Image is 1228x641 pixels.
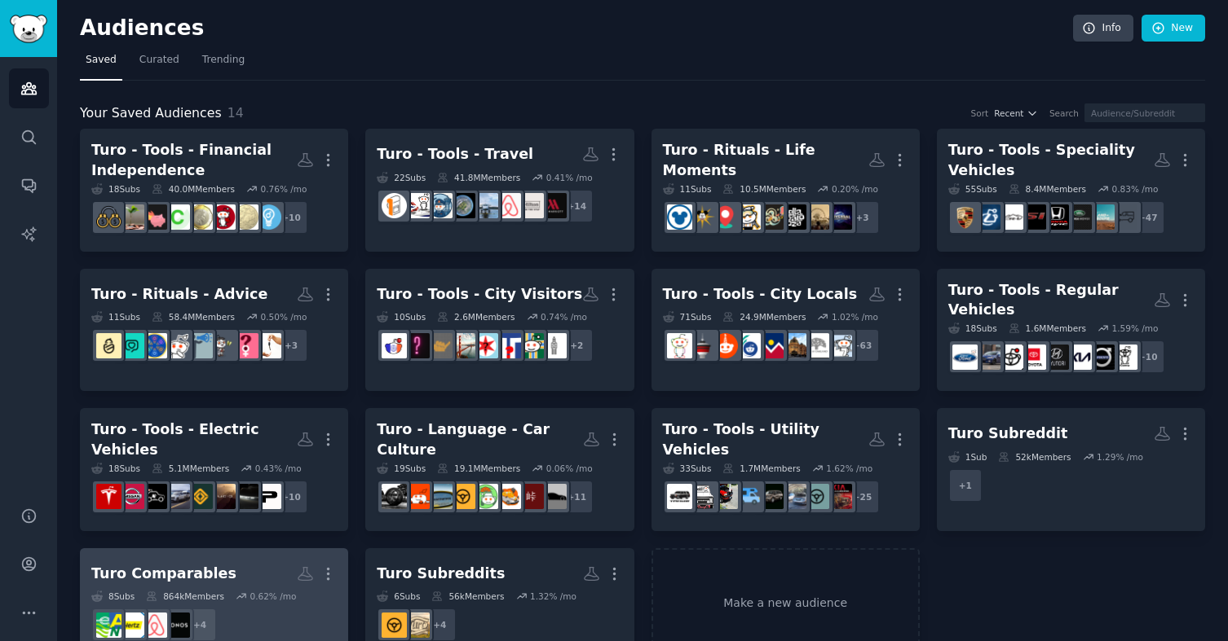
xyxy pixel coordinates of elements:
span: 14 [227,105,244,121]
img: LUCID [210,484,236,509]
img: coastFIRE [165,204,190,230]
div: 22 Sub s [377,172,426,183]
a: Turo - Language - Car Culture19Subs19.1MMembers0.06% /mo+11carsTougeRoastMyCaroverlandingcarspott... [365,408,634,531]
img: sydney [827,333,852,358]
img: carspotting [450,484,475,509]
img: AskSF [450,333,475,358]
img: carmemes [427,484,453,509]
div: 19.1M Members [437,463,520,474]
button: Recent [994,108,1038,119]
img: ottawa [735,333,761,358]
a: Turo - Rituals - Advice11Subs58.4MMembers0.50% /mo+3askcarsalesAskWomenNoStupidQuestionsAdviceAsk... [80,269,348,392]
div: 11 Sub s [663,183,712,195]
div: 1.29 % /mo [1097,451,1143,463]
img: sonos [165,612,190,638]
img: Coachella [804,204,829,230]
div: 0.41 % /mo [546,172,593,183]
img: chevyc10 [690,484,715,509]
img: Calgary [690,333,715,358]
img: fordfusion [975,345,1001,370]
h2: Audiences [80,15,1073,42]
a: Saved [80,47,122,81]
img: Volvo [1089,345,1115,370]
img: AskChicago [473,333,498,358]
div: + 10 [274,480,308,514]
img: LifeProTips [142,333,167,358]
div: 18 Sub s [91,183,140,195]
div: 56k Members [431,591,504,602]
img: WaltDisneyWorld [667,204,692,230]
div: Turo - Tools - Regular Vehicles [948,280,1154,320]
img: NoStupidQuestions [210,333,236,358]
img: Toyota [998,345,1023,370]
a: Turo - Tools - Utility Vehicles33Subs1.7MMembers1.62% /mo+25KiaTellurideFordExplorerToyotaSiennaH... [652,408,920,531]
img: AusFinance [233,204,258,230]
img: UniversalOrlando [827,204,852,230]
img: TeslaLounge [96,484,121,509]
div: + 14 [559,189,594,223]
div: 19 Sub s [377,463,426,474]
a: New [1142,15,1205,42]
img: HertzRentals [119,612,144,638]
div: 41.8M Members [437,172,520,183]
div: Turo Subreddit [948,424,1068,444]
img: Advice [188,333,213,358]
div: 1.62 % /mo [826,463,872,474]
div: 18 Sub s [91,463,140,474]
img: bonnaroo [758,204,784,230]
img: Rivian [188,484,213,509]
div: 1.7M Members [722,463,800,474]
div: Turo - Tools - Utility Vehicles [663,419,868,459]
div: 0.83 % /mo [1112,183,1159,195]
img: WeirdWheels [382,484,407,509]
img: ToyotaSienna [781,484,806,509]
div: 1.02 % /mo [832,311,878,323]
img: melbourne [781,333,806,358]
div: Turo - Tools - City Locals [663,284,858,305]
img: prius [256,484,281,509]
img: askTO [496,333,521,358]
img: GummySearch logo [10,15,47,43]
img: LandRover [1089,204,1115,230]
div: 0.20 % /mo [832,183,878,195]
img: leanfire [96,204,121,230]
img: hondacivic [1044,204,1069,230]
div: + 63 [846,328,880,362]
img: CCIV [233,484,258,509]
a: Turo - Tools - City Locals71Subs24.9MMembers1.02% /mo+63sydneyoaklandmelbourneDenverottawaEdmonto... [652,269,920,392]
img: HondaOdyssey [758,484,784,509]
div: + 2 [559,328,594,362]
img: AskNYC [382,333,407,358]
img: Edmonton [713,333,738,358]
div: 0.06 % /mo [546,463,593,474]
div: 18 Sub s [948,323,997,334]
div: + 47 [1131,200,1165,235]
div: Turo - Rituals - Advice [91,284,267,305]
img: ChevyTahoe [667,484,692,509]
img: AskLondon [541,333,567,358]
img: askcarsales [256,333,281,358]
span: Saved [86,53,117,68]
img: Turohost [382,612,407,638]
div: 1.59 % /mo [1112,323,1159,334]
div: 11 Sub s [91,311,140,323]
div: Turo Subreddits [377,564,505,584]
img: overlanding [473,484,498,509]
img: leaf [119,484,144,509]
div: + 3 [274,328,308,362]
div: Turo Comparables [91,564,236,584]
div: + 25 [846,480,880,514]
img: airport [427,193,453,218]
div: 0.62 % /mo [250,591,296,602]
div: + 10 [274,200,308,235]
img: CivicSi [1021,204,1046,230]
div: 10 Sub s [377,311,426,323]
img: LandroverDefender [1112,204,1137,230]
div: + 11 [559,480,594,514]
img: AskWomen [233,333,258,358]
div: Sort [971,108,989,119]
div: 0.76 % /mo [260,183,307,195]
img: RangeRover [1067,204,1092,230]
img: FordExplorer [804,484,829,509]
img: Disneyland [690,204,715,230]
